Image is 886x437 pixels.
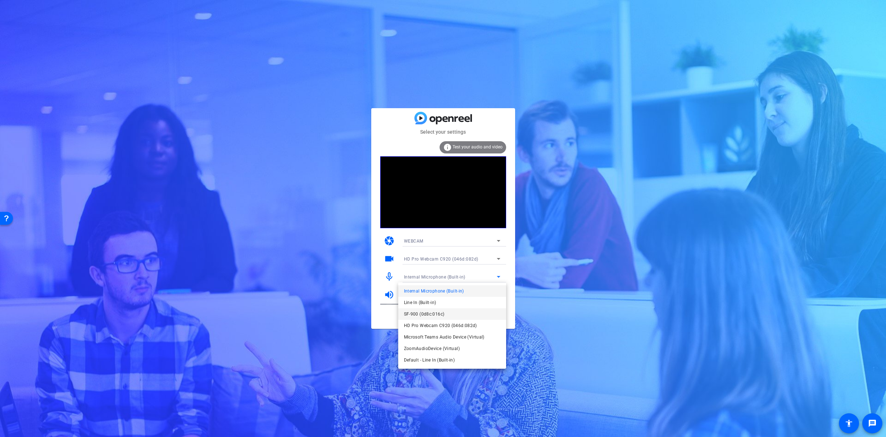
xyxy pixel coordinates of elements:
span: Default - Line In (Built-in) [404,356,455,364]
span: HD Pro Webcam C920 (046d:082d) [404,321,477,330]
span: Microsoft Teams Audio Device (Virtual) [404,333,485,341]
span: SF-900 (0d8c:016c) [404,310,445,318]
span: Internal Microphone (Built-in) [404,287,464,295]
span: ZoomAudioDevice (Virtual) [404,344,460,353]
span: Line In (Built-in) [404,298,436,307]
